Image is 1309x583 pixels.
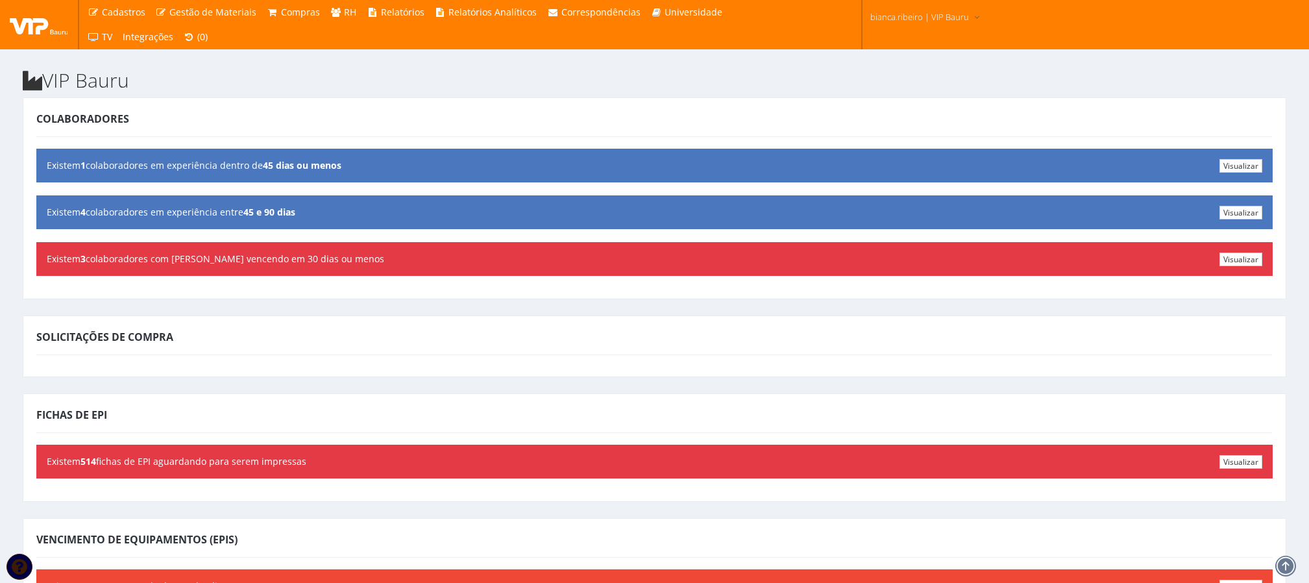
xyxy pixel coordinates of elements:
[36,149,1273,182] div: Existem colaboradores em experiência dentro de
[36,112,129,126] span: Colaboradores
[870,10,969,23] span: bianca.ribeiro | VIP Bauru
[80,455,96,467] b: 514
[561,6,641,18] span: Correspondências
[102,6,145,18] span: Cadastros
[80,253,86,265] b: 3
[281,6,320,18] span: Compras
[1219,159,1262,173] a: Visualizar
[36,445,1273,478] div: Existem fichas de EPI aguardando para serem impressas
[102,31,112,43] span: TV
[1219,206,1262,219] a: Visualizar
[36,532,238,547] span: Vencimento de Equipamentos (EPIs)
[1219,455,1262,469] a: Visualizar
[197,31,208,43] span: (0)
[344,6,356,18] span: RH
[178,25,214,49] a: (0)
[448,6,537,18] span: Relatórios Analíticos
[80,206,86,218] b: 4
[263,159,341,171] b: 45 dias ou menos
[169,6,256,18] span: Gestão de Materiais
[36,195,1273,229] div: Existem colaboradores em experiência entre
[80,159,86,171] b: 1
[82,25,117,49] a: TV
[665,6,722,18] span: Universidade
[123,31,173,43] span: Integrações
[36,242,1273,276] div: Existem colaboradores com [PERSON_NAME] vencendo em 30 dias ou menos
[1219,253,1262,266] a: Visualizar
[381,6,424,18] span: Relatórios
[117,25,178,49] a: Integrações
[36,408,107,422] span: Fichas de EPI
[36,330,173,344] span: Solicitações de Compra
[23,69,1286,91] h2: VIP Bauru
[243,206,295,218] b: 45 e 90 dias
[10,15,68,34] img: logo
